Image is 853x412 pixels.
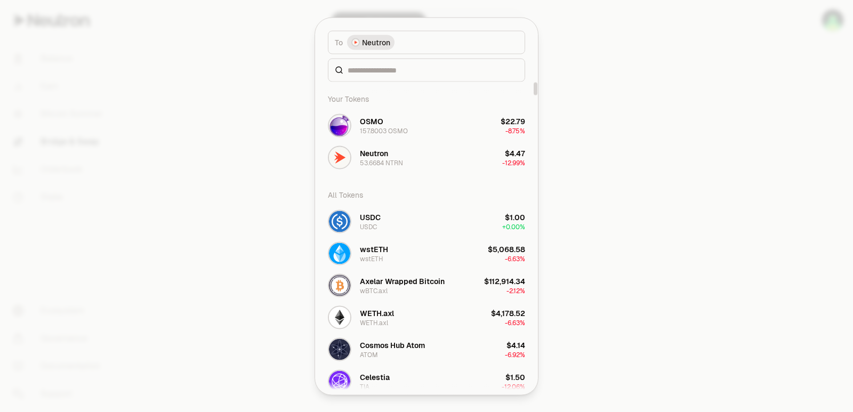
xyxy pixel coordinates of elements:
div: $112,914.34 [484,276,525,286]
span: -6.63% [505,254,525,263]
button: USDC LogoUSDCUSDC$1.00+0.00% [321,205,532,237]
img: wstETH Logo [329,243,350,264]
div: USDC [360,222,377,231]
div: $4.47 [505,148,525,158]
button: NTRN LogoNeutron53.6684 NTRN$4.47-12.99% [321,141,532,173]
img: TIA Logo [329,370,350,392]
button: wBTC.axl LogoAxelar Wrapped BitcoinwBTC.axl$112,914.34-2.12% [321,269,532,301]
img: OSMO Logo [329,115,350,136]
div: $1.00 [505,212,525,222]
div: WETH.axl [360,318,388,327]
img: ATOM Logo [329,338,350,360]
div: 157.8003 OSMO [360,126,408,135]
div: USDC [360,212,381,222]
div: Axelar Wrapped Bitcoin [360,276,445,286]
button: ATOM LogoCosmos Hub AtomATOM$4.14-6.92% [321,333,532,365]
span: -6.63% [505,318,525,327]
span: -2.12% [506,286,525,295]
div: $5,068.58 [488,244,525,254]
div: $4,178.52 [491,308,525,318]
img: NTRN Logo [329,147,350,168]
img: WETH.axl Logo [329,306,350,328]
img: USDC Logo [329,211,350,232]
div: WETH.axl [360,308,394,318]
div: $1.50 [505,371,525,382]
div: wBTC.axl [360,286,388,295]
div: $22.79 [501,116,525,126]
div: ATOM [360,350,378,359]
img: Neutron Logo [352,39,359,45]
button: WETH.axl LogoWETH.axlWETH.axl$4,178.52-6.63% [321,301,532,333]
div: OSMO [360,116,383,126]
div: TIA [360,382,369,391]
span: -12.06% [502,382,525,391]
div: wstETH [360,244,388,254]
button: ToNeutron LogoNeutron [328,30,525,54]
button: TIA LogoCelestiaTIA$1.50-12.06% [321,365,532,397]
div: Cosmos Hub Atom [360,340,425,350]
div: Celestia [360,371,390,382]
button: OSMO LogoOSMO157.8003 OSMO$22.79-8.75% [321,109,532,141]
div: wstETH [360,254,383,263]
div: 53.6684 NTRN [360,158,403,167]
span: To [335,37,343,47]
button: wstETH LogowstETHwstETH$5,068.58-6.63% [321,237,532,269]
div: Neutron [360,148,388,158]
div: All Tokens [321,184,532,205]
div: Your Tokens [321,88,532,109]
span: -8.75% [505,126,525,135]
span: Neutron [362,37,390,47]
span: -12.99% [502,158,525,167]
span: -6.92% [505,350,525,359]
span: + 0.00% [502,222,525,231]
img: wBTC.axl Logo [329,274,350,296]
div: $4.14 [506,340,525,350]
